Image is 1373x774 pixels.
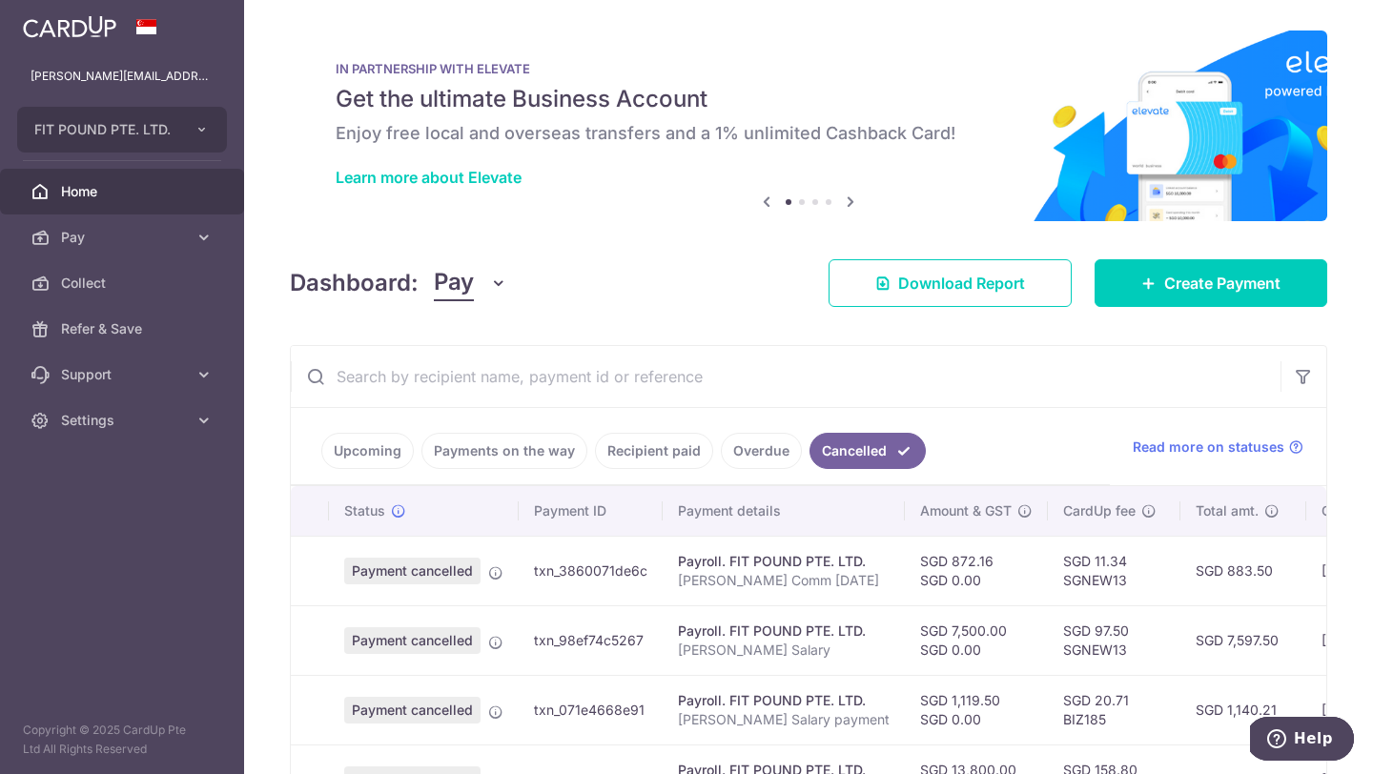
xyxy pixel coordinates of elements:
span: Read more on statuses [1133,438,1284,457]
td: SGD 11.34 SGNEW13 [1048,536,1180,605]
a: Cancelled [809,433,926,469]
td: SGD 97.50 SGNEW13 [1048,605,1180,675]
iframe: Opens a widget where you can find more information [1250,717,1354,764]
span: Refer & Save [61,319,187,338]
td: txn_071e4668e91 [519,675,663,744]
span: Collect [61,274,187,293]
span: Help [44,13,83,31]
p: [PERSON_NAME] Comm [DATE] [678,571,890,590]
div: Payroll. FIT POUND PTE. LTD. [678,621,890,641]
a: Download Report [829,259,1072,307]
div: Payroll. FIT POUND PTE. LTD. [678,691,890,710]
p: [PERSON_NAME] Salary [678,641,890,660]
span: Settings [61,411,187,430]
img: Renovation banner [290,31,1327,221]
div: Payroll. FIT POUND PTE. LTD. [678,552,890,571]
button: Pay [434,265,507,301]
span: Pay [434,265,474,301]
span: Status [344,501,385,520]
span: Payment cancelled [344,627,481,654]
span: Home [61,182,187,201]
td: txn_98ef74c5267 [519,605,663,675]
p: [PERSON_NAME] Salary payment [678,710,890,729]
a: Create Payment [1095,259,1327,307]
input: Search by recipient name, payment id or reference [291,346,1281,407]
th: Payment details [663,486,905,536]
a: Upcoming [321,433,414,469]
span: FIT POUND PTE. LTD. [34,120,175,139]
td: SGD 7,500.00 SGD 0.00 [905,605,1048,675]
td: SGD 1,119.50 SGD 0.00 [905,675,1048,744]
p: IN PARTNERSHIP WITH ELEVATE [336,61,1281,76]
a: Read more on statuses [1133,438,1303,457]
span: Download Report [898,272,1025,295]
span: Create Payment [1164,272,1281,295]
td: SGD 20.71 BIZ185 [1048,675,1180,744]
td: SGD 7,597.50 [1180,605,1306,675]
img: CardUp [23,15,116,38]
p: [PERSON_NAME][EMAIL_ADDRESS][DOMAIN_NAME] [31,67,214,86]
h6: Enjoy free local and overseas transfers and a 1% unlimited Cashback Card! [336,122,1281,145]
a: Learn more about Elevate [336,168,522,187]
th: Payment ID [519,486,663,536]
td: SGD 1,140.21 [1180,675,1306,744]
span: Support [61,365,187,384]
a: Recipient paid [595,433,713,469]
a: Overdue [721,433,802,469]
span: Total amt. [1196,501,1259,520]
button: FIT POUND PTE. LTD. [17,107,227,153]
td: SGD 883.50 [1180,536,1306,605]
span: CardUp fee [1063,501,1136,520]
a: Payments on the way [421,433,587,469]
td: txn_3860071de6c [519,536,663,605]
h4: Dashboard: [290,266,419,300]
span: Pay [61,228,187,247]
td: SGD 872.16 SGD 0.00 [905,536,1048,605]
span: Amount & GST [920,501,1012,520]
span: Payment cancelled [344,697,481,723]
span: Payment cancelled [344,558,481,584]
h5: Get the ultimate Business Account [336,84,1281,114]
